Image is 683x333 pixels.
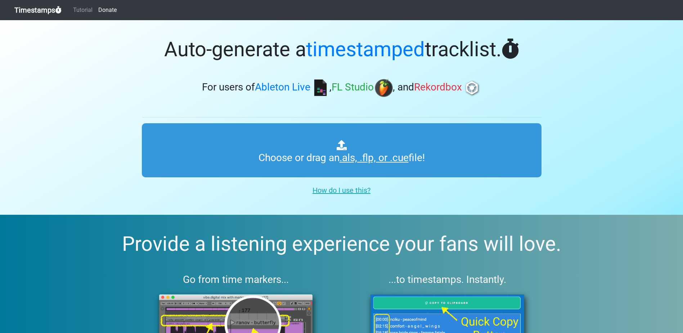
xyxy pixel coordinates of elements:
[14,3,62,17] a: Timestamps
[142,79,542,97] h3: For users of , , and
[414,81,462,93] span: Rekordbox
[142,274,330,286] h3: Go from time markers...
[142,37,542,62] h1: Auto-generate a tracklist.
[70,3,95,17] a: Tutorial
[463,79,481,97] img: rb.png
[353,274,542,286] h3: ...to timestamps. Instantly.
[255,81,310,93] span: Ableton Live
[375,79,393,97] img: fl.png
[306,37,425,61] span: timestamped
[332,81,374,93] span: FL Studio
[95,3,120,17] a: Donate
[311,79,329,97] img: ableton.png
[17,232,666,256] h2: Provide a listening experience your fans will love.
[313,186,370,195] u: How do I use this?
